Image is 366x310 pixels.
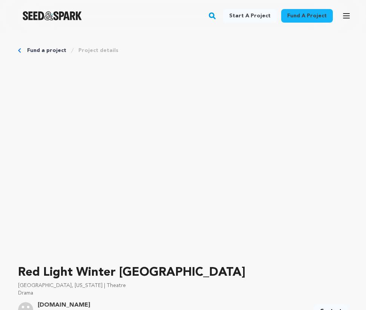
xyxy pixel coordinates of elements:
a: Project details [78,47,118,54]
div: Breadcrumb [18,47,348,54]
a: Goto Hrproductions.Studio profile [38,301,151,310]
a: Start a project [223,9,277,23]
a: Fund a project [27,47,66,54]
a: Fund a project [281,9,333,23]
img: Seed&Spark Logo Dark Mode [23,11,82,20]
p: Drama [18,289,348,297]
a: Seed&Spark Homepage [23,11,82,20]
p: Red Light Winter [GEOGRAPHIC_DATA] [18,264,348,282]
p: [GEOGRAPHIC_DATA], [US_STATE] | Theatre [18,282,348,289]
